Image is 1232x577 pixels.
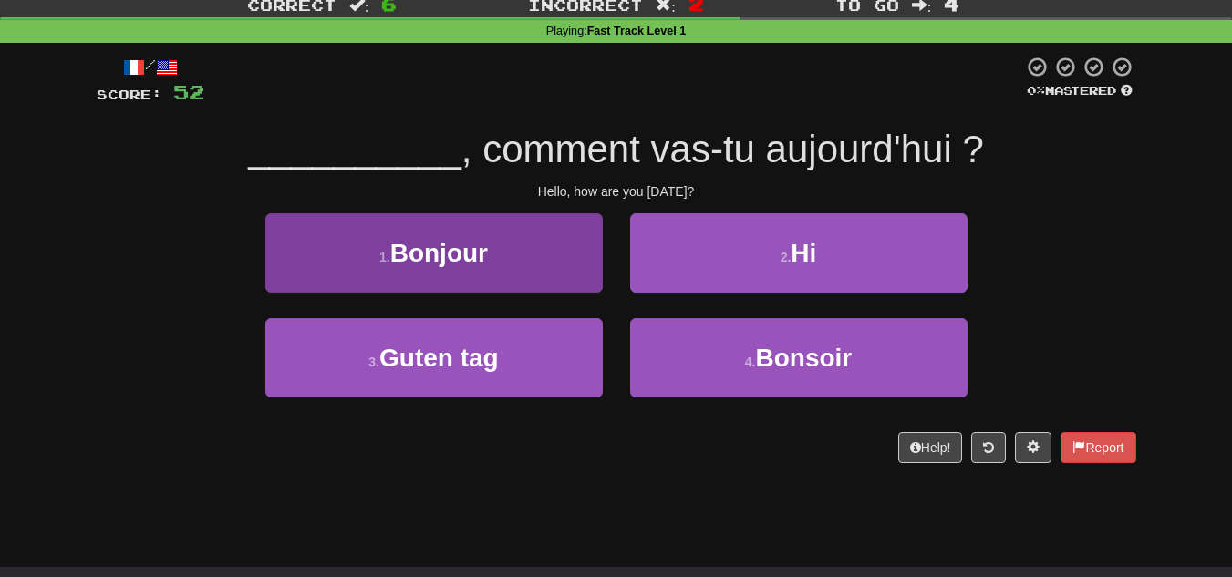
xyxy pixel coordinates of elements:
small: 3 . [368,355,379,369]
span: __________ [248,128,461,170]
small: 1 . [379,250,390,264]
small: 4 . [745,355,756,369]
span: Score: [97,87,162,102]
span: , comment vas-tu aujourd'hui ? [461,128,984,170]
button: Round history (alt+y) [971,432,1006,463]
span: Bonsoir [755,344,852,372]
button: Report [1061,432,1135,463]
div: Hello, how are you [DATE]? [97,182,1136,201]
span: Guten tag [379,344,499,372]
div: Mastered [1023,83,1136,99]
button: 1.Bonjour [265,213,603,293]
button: 2.Hi [630,213,968,293]
strong: Fast Track Level 1 [587,25,687,37]
span: 52 [173,80,204,103]
div: / [97,56,204,78]
span: Hi [791,239,816,267]
button: 3.Guten tag [265,318,603,397]
span: 0 % [1027,83,1045,98]
button: 4.Bonsoir [630,318,968,397]
span: Bonjour [390,239,488,267]
small: 2 . [781,250,792,264]
button: Help! [898,432,963,463]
